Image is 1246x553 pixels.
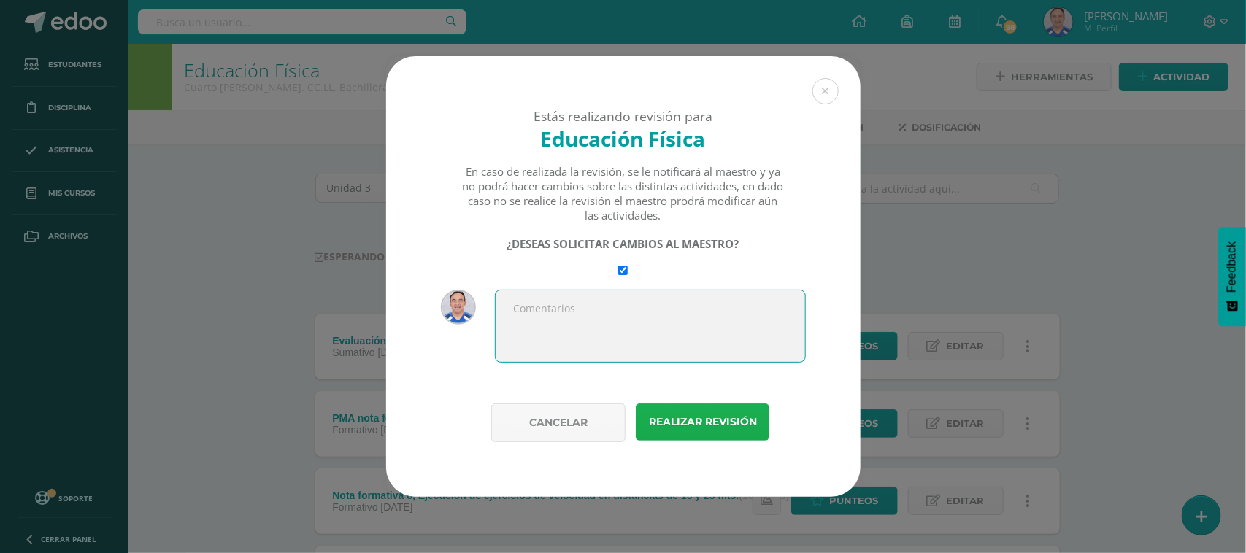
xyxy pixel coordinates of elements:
img: 862b533b803dc702c9fe77ae9d0c38ba.png [441,290,476,325]
strong: ¿DESEAS SOLICITAR CAMBIOS AL MAESTRO? [507,236,739,251]
span: Feedback [1226,241,1239,293]
strong: Educación Física [541,125,706,152]
button: Close (Esc) [812,78,839,104]
input: Require changes [618,266,628,275]
button: Feedback - Mostrar encuesta [1218,227,1246,326]
div: En caso de realizada la revisión, se le notificará al maestro y ya no podrá hacer cambios sobre l... [461,164,785,223]
button: Realizar revisión [636,403,769,441]
button: Cancelar [491,403,626,442]
div: Estás realizando revisión para [412,107,835,125]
